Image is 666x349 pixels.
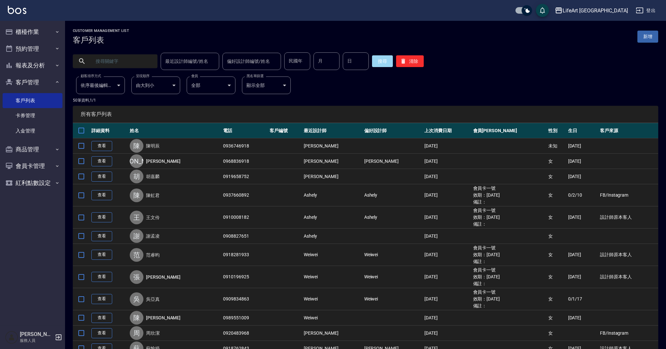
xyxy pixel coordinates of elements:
td: Weiwei [363,244,423,266]
th: 會員[PERSON_NAME] [472,123,547,138]
label: 會員 [191,74,198,78]
ul: 會員卡一號 [473,267,545,273]
h5: [PERSON_NAME] [20,331,53,338]
td: 未知 [547,138,566,154]
input: 搜尋關鍵字 [91,52,152,70]
td: 0968836918 [221,154,268,169]
td: 0936746918 [221,138,268,154]
a: 陳虹君 [146,192,160,199]
a: [PERSON_NAME] [146,274,180,280]
a: 查看 [91,294,112,304]
div: 陳 [130,139,143,153]
img: Logo [8,6,26,14]
ul: 效期： [DATE] [473,214,545,221]
td: [DATE] [423,288,471,310]
td: 0909834863 [221,288,268,310]
a: 入金管理 [3,123,62,138]
div: 全部 [187,77,235,94]
a: 王文伶 [146,214,160,221]
button: 客戶管理 [3,74,62,91]
div: 胡 [130,170,143,183]
a: [PERSON_NAME] [146,314,180,321]
td: 女 [547,206,566,229]
td: [DATE] [566,154,598,169]
button: 預約管理 [3,40,62,57]
button: LifeArt [GEOGRAPHIC_DATA] [552,4,631,17]
div: 吳 [130,292,143,306]
img: Person [5,331,18,344]
td: Weiwei [302,244,363,266]
ul: 備註： [473,199,545,205]
td: [DATE] [566,244,598,266]
td: 女 [547,169,566,184]
button: 清除 [396,55,424,67]
td: [DATE] [566,310,598,326]
td: 0989551009 [221,310,268,326]
a: 查看 [91,250,112,260]
label: 呈現順序 [136,74,150,78]
div: 王 [130,211,143,224]
td: 0920483968 [221,326,268,341]
button: save [536,4,549,17]
a: 查看 [91,313,112,323]
th: 生日 [566,123,598,138]
div: [PERSON_NAME] [130,154,143,168]
td: 女 [547,244,566,266]
th: 客戶來源 [598,123,658,138]
th: 客戶編號 [268,123,302,138]
td: 0919658752 [221,169,268,184]
div: 陳 [130,311,143,325]
td: Ashely [363,206,423,229]
td: Ashely [302,184,363,206]
button: 報表及分析 [3,57,62,74]
td: [DATE] [566,169,598,184]
button: 會員卡管理 [3,158,62,174]
ul: 備註： [473,221,545,228]
td: 設計師原本客人 [598,266,658,288]
td: 女 [547,310,566,326]
td: 女 [547,154,566,169]
ul: 備註： [473,258,545,265]
a: 查看 [91,190,112,200]
th: 性別 [547,123,566,138]
th: 偏好設計師 [363,123,423,138]
ul: 效期： [DATE] [473,273,545,280]
a: 周欣潔 [146,330,160,336]
td: 0918281933 [221,244,268,266]
td: [PERSON_NAME] [302,154,363,169]
a: 查看 [91,172,112,182]
td: [DATE] [423,229,471,244]
td: [PERSON_NAME] [363,154,423,169]
td: Weiwei [363,288,423,310]
a: 查看 [91,156,112,166]
ul: 效期： [DATE] [473,296,545,302]
button: 搜尋 [372,55,393,67]
td: 設計師原本客人 [598,206,658,229]
th: 上次消費日期 [423,123,471,138]
a: 查看 [91,231,112,241]
td: 0908827651 [221,229,268,244]
td: 女 [547,266,566,288]
td: Weiwei [302,288,363,310]
div: 張 [130,270,143,284]
a: 查看 [91,328,112,338]
a: 卡券管理 [3,108,62,123]
ul: 效期： [DATE] [473,192,545,199]
td: [PERSON_NAME] [302,138,363,154]
a: 謝孟凌 [146,233,160,239]
td: 0910008182 [221,206,268,229]
td: Weiwei [302,266,363,288]
td: Ashely [302,229,363,244]
td: 0910196925 [221,266,268,288]
span: 所有客戶列表 [81,111,650,118]
button: 商品管理 [3,141,62,158]
button: 登出 [633,5,658,17]
a: 吳亞真 [146,296,160,302]
td: [DATE] [423,154,471,169]
ul: 會員卡一號 [473,185,545,192]
div: 依序最後編輯時間 [76,77,125,94]
div: 范 [130,248,143,262]
a: 新增 [637,31,658,43]
td: [DATE] [423,138,471,154]
td: [DATE] [423,169,471,184]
